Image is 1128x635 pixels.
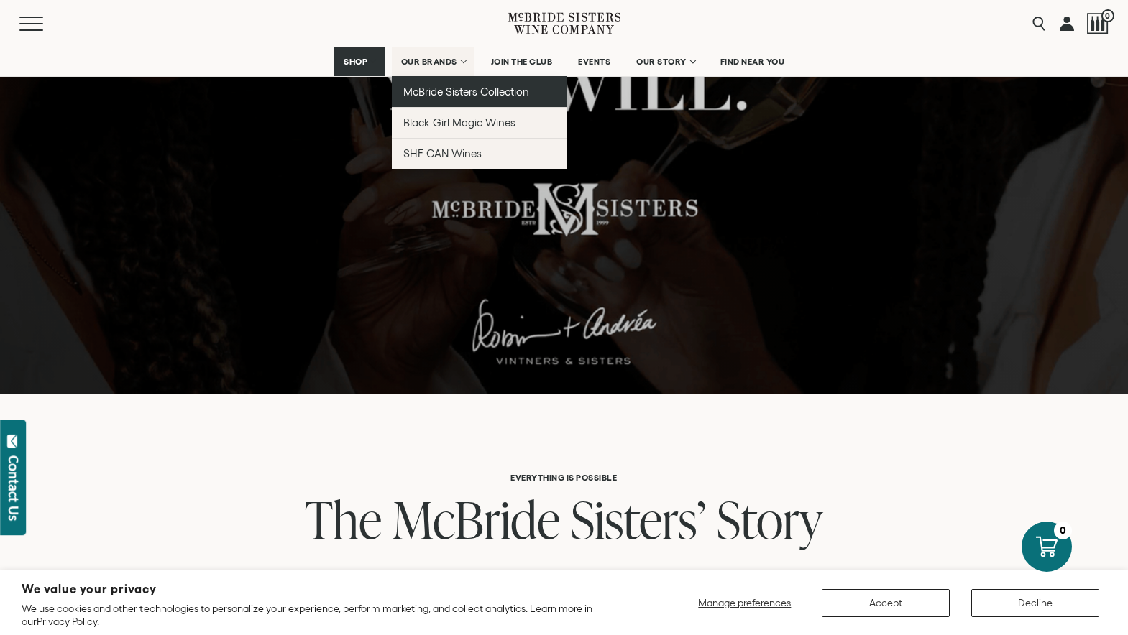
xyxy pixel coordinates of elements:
[569,47,620,76] a: EVENTS
[334,47,385,76] a: SHOP
[698,597,791,608] span: Manage preferences
[717,484,822,554] span: Story
[305,484,382,554] span: The
[482,47,562,76] a: JOIN THE CLUB
[1054,522,1072,539] div: 0
[571,484,706,554] span: Sisters’
[393,484,560,554] span: McBride
[822,589,950,617] button: Accept
[491,57,553,67] span: JOIN THE CLUB
[392,76,567,107] a: McBride Sisters Collection
[37,616,99,627] a: Privacy Policy.
[392,138,567,169] a: SHE CAN Wines
[403,116,515,129] span: Black Girl Magic Wines
[720,57,785,67] span: FIND NEAR YOU
[392,47,474,76] a: OUR BRANDS
[401,57,457,67] span: OUR BRANDS
[19,17,71,31] button: Mobile Menu Trigger
[6,455,21,521] div: Contact Us
[971,589,1099,617] button: Decline
[578,57,610,67] span: EVENTS
[711,47,794,76] a: FIND NEAR YOU
[689,589,800,617] button: Manage preferences
[22,583,636,595] h2: We value your privacy
[392,107,567,138] a: Black Girl Magic Wines
[627,47,704,76] a: OUR STORY
[22,602,636,628] p: We use cookies and other technologies to personalize your experience, perform marketing, and coll...
[1101,9,1114,22] span: 0
[103,473,1024,482] h6: Everything is Possible
[403,147,482,159] span: SHE CAN Wines
[636,57,687,67] span: OUR STORY
[344,57,368,67] span: SHOP
[403,85,530,98] span: McBride Sisters Collection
